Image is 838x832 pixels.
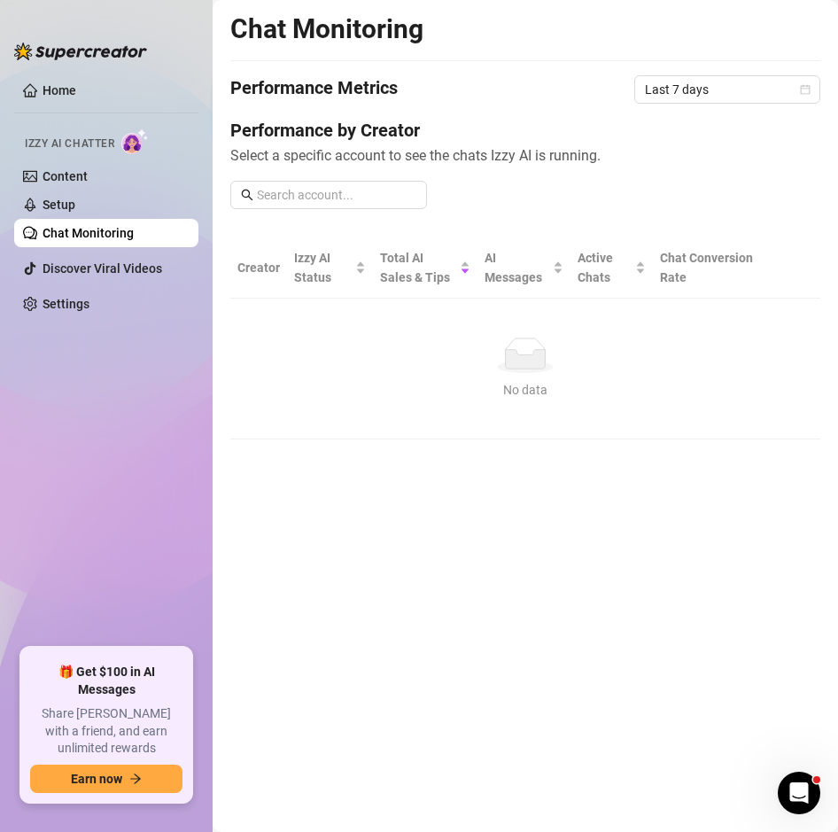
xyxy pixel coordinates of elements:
[43,261,162,276] a: Discover Viral Videos
[43,83,76,97] a: Home
[373,237,477,299] th: Total AI Sales & Tips
[645,76,810,103] span: Last 7 days
[43,226,134,240] a: Chat Monitoring
[230,237,287,299] th: Creator
[43,169,88,183] a: Content
[25,136,114,152] span: Izzy AI Chatter
[653,237,762,299] th: Chat Conversion Rate
[43,198,75,212] a: Setup
[230,12,423,46] h2: Chat Monitoring
[287,237,373,299] th: Izzy AI Status
[230,144,820,167] span: Select a specific account to see the chats Izzy AI is running.
[30,765,182,793] button: Earn nowarrow-right
[778,772,820,814] iframe: Intercom live chat
[14,43,147,60] img: logo-BBDzfeDw.svg
[30,664,182,698] span: 🎁 Get $100 in AI Messages
[380,248,456,287] span: Total AI Sales & Tips
[30,705,182,758] span: Share [PERSON_NAME] with a friend, and earn unlimited rewards
[121,128,149,154] img: AI Chatter
[241,189,253,201] span: search
[71,772,122,786] span: Earn now
[570,237,653,299] th: Active Chats
[230,75,398,104] h4: Performance Metrics
[230,118,820,143] h4: Performance by Creator
[294,248,352,287] span: Izzy AI Status
[129,773,142,785] span: arrow-right
[800,84,811,95] span: calendar
[244,380,806,400] div: No data
[257,185,416,205] input: Search account...
[43,297,89,311] a: Settings
[578,248,632,287] span: Active Chats
[477,237,570,299] th: AI Messages
[485,248,549,287] span: AI Messages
